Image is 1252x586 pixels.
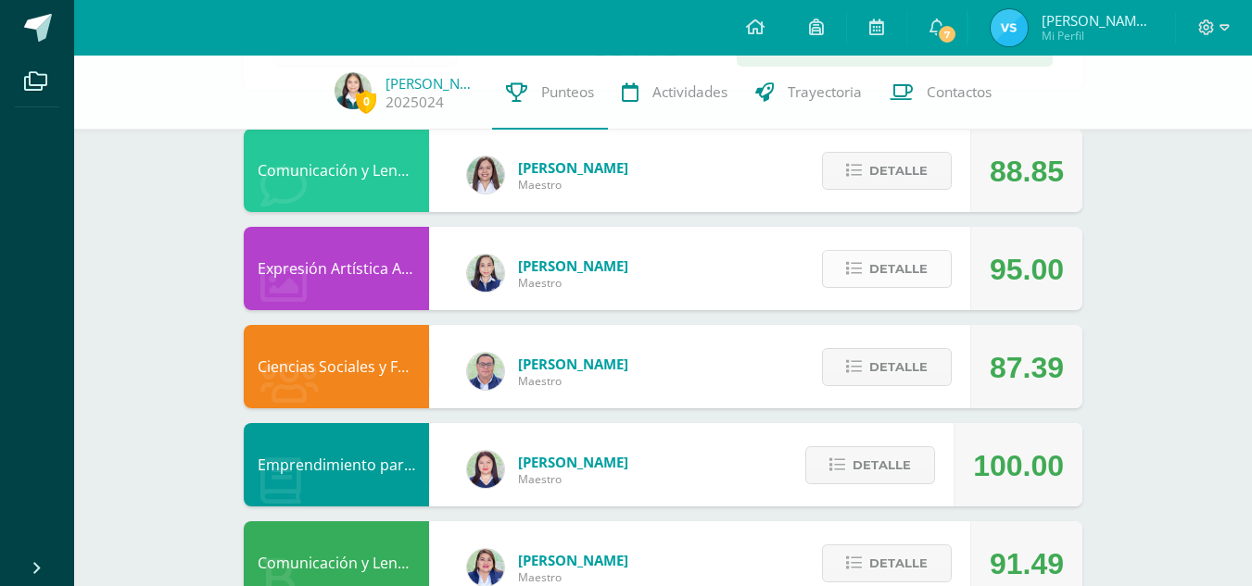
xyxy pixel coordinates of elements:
[937,24,957,44] span: 7
[518,471,628,487] span: Maestro
[518,453,628,471] span: [PERSON_NAME]
[822,544,952,582] button: Detalle
[869,252,928,286] span: Detalle
[1042,11,1153,30] span: [PERSON_NAME] [US_STATE]
[990,228,1064,311] div: 95.00
[356,90,376,113] span: 0
[244,423,429,506] div: Emprendimiento para la Productividad
[518,158,628,177] span: [PERSON_NAME]
[541,82,594,102] span: Punteos
[1042,28,1153,44] span: Mi Perfil
[869,546,928,580] span: Detalle
[518,177,628,193] span: Maestro
[335,72,372,109] img: 77f6c6152d0f455c8775ae6af4b03fb2.png
[608,56,741,130] a: Actividades
[741,56,876,130] a: Trayectoria
[244,325,429,408] div: Ciencias Sociales y Formación Ciudadana
[518,373,628,389] span: Maestro
[467,353,504,390] img: c1c1b07ef08c5b34f56a5eb7b3c08b85.png
[467,451,504,488] img: a452c7054714546f759a1a740f2e8572.png
[386,93,444,112] a: 2025024
[788,82,862,102] span: Trayectoria
[467,156,504,193] img: acecb51a315cac2de2e3deefdb732c9f.png
[518,256,628,275] span: [PERSON_NAME]
[518,355,628,373] span: [PERSON_NAME]
[518,275,628,291] span: Maestro
[805,446,935,484] button: Detalle
[869,154,928,188] span: Detalle
[386,74,478,93] a: [PERSON_NAME]
[991,9,1028,46] img: 9ac376e517150ea7a947938ae8e8916a.png
[244,129,429,212] div: Comunicación y Lenguaje, Inglés
[990,326,1064,409] div: 87.39
[822,152,952,190] button: Detalle
[492,56,608,130] a: Punteos
[244,227,429,310] div: Expresión Artística ARTES PLÁSTICAS
[990,130,1064,213] div: 88.85
[876,56,1005,130] a: Contactos
[518,551,628,569] span: [PERSON_NAME]
[467,255,504,292] img: 360951c6672e02766e5b7d72674f168c.png
[869,350,928,384] span: Detalle
[822,348,952,386] button: Detalle
[853,448,911,482] span: Detalle
[467,549,504,586] img: 97caf0f34450839a27c93473503a1ec1.png
[652,82,727,102] span: Actividades
[927,82,992,102] span: Contactos
[518,569,628,585] span: Maestro
[822,250,952,288] button: Detalle
[973,424,1064,507] div: 100.00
